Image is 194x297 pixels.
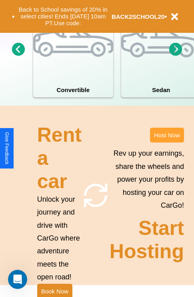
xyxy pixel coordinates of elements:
h4: Convertible [33,82,113,97]
b: BACK2SCHOOL20 [112,13,165,20]
p: Unlock your journey and drive with CarGo where adventure meets the open road! [37,193,82,284]
div: Give Feedback [4,132,10,165]
h2: Rent a car [37,123,82,193]
iframe: Intercom live chat [8,270,27,289]
p: Rev up your earnings, share the wheels and power your profits by hosting your car on CarGo! [110,147,184,212]
h2: Start Hosting [110,217,184,263]
button: Host Now [150,128,184,142]
button: Back to School savings of 20% in select cities! Ends [DATE] 10am PT.Use code: [15,4,112,29]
